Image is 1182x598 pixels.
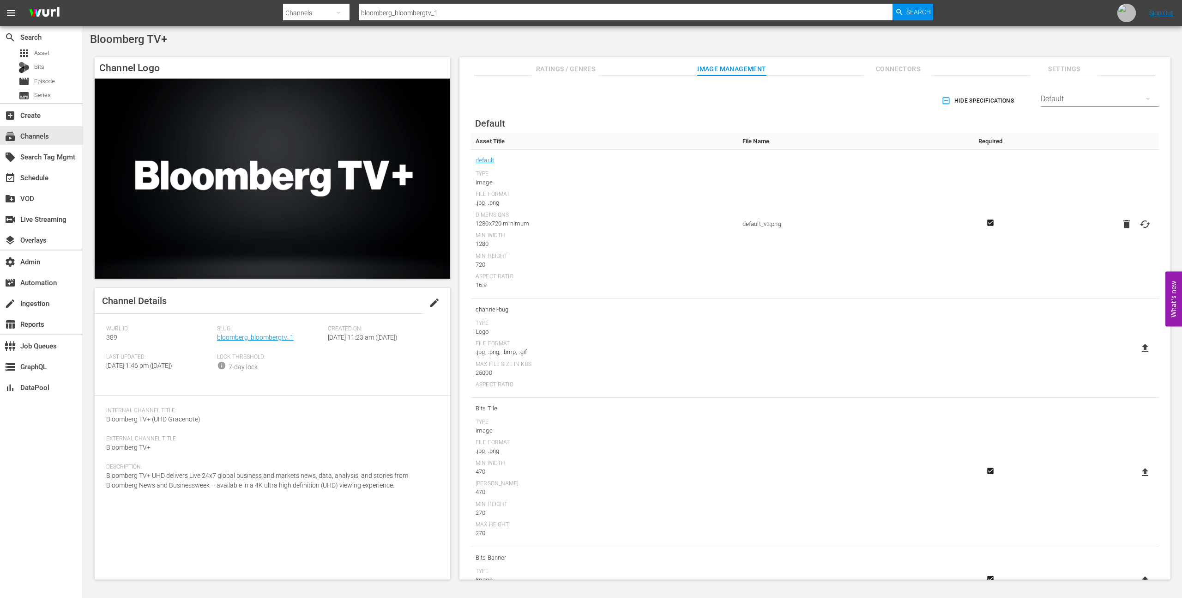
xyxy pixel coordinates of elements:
span: Admin [5,256,16,268]
div: Aspect Ratio [476,273,733,281]
span: [DATE] 11:23 am ([DATE]) [328,334,398,341]
span: Episode [18,76,30,87]
th: File Name [738,133,963,150]
span: edit [429,297,440,308]
div: 1280x720 minimum [476,219,733,228]
div: Image [476,178,733,187]
img: ans4CAIJ8jUAAAAAAAAAAAAAAAAAAAAAAAAgQb4GAAAAAAAAAAAAAAAAAAAAAAAAJMjXAAAAAAAAAAAAAAAAAAAAAAAAgAT5G... [22,2,66,24]
span: Live Streaming [5,214,16,225]
span: Bits [34,62,44,72]
span: Wurl ID: [106,325,212,333]
th: Required [962,133,1019,150]
span: Series [18,90,30,101]
span: info [217,361,226,370]
div: Min Height [476,253,733,260]
div: 1280 [476,239,733,249]
button: Hide Specifications [940,88,1018,114]
span: channel-bug [476,304,733,316]
span: menu [6,7,17,18]
h4: Channel Logo [95,57,450,79]
span: Create [5,110,16,121]
div: 470 [476,488,733,497]
div: Image [476,575,733,585]
span: Created On: [328,325,434,333]
span: [DATE] 1:46 pm ([DATE]) [106,362,172,369]
svg: Required [985,575,996,583]
span: Bloomberg TV+ [90,33,167,46]
span: Search Tag Mgmt [5,152,16,163]
div: 270 [476,529,733,538]
span: Automation [5,277,16,288]
span: Series [34,91,51,100]
a: default [476,154,494,166]
div: Type [476,171,733,178]
div: Default [1041,86,1159,112]
a: bloomberg_bloombergtv_1 [217,334,294,341]
div: Image [476,426,733,435]
span: Asset [34,49,49,58]
div: Max File Size In Kbs [476,361,733,368]
div: Max Height [476,521,733,529]
div: Type [476,568,733,575]
span: GraphQL [5,361,16,372]
div: Type [476,419,733,426]
div: 270 [476,508,733,518]
span: 389 [106,334,117,341]
div: .jpg, .png, .bmp, .gif [476,348,733,357]
span: Channels [5,131,16,142]
span: Search [5,32,16,43]
span: Channel Details [102,295,167,306]
span: Search [906,4,931,20]
span: Settings [1030,63,1099,75]
span: External Channel Title: [106,435,434,443]
div: File Format [476,340,733,348]
div: .jpg, .png [476,198,733,207]
span: DataPool [5,382,16,393]
div: 7-day lock [229,362,258,372]
img: Bloomberg TV+ [95,79,450,279]
button: Open Feedback Widget [1165,272,1182,327]
div: 16:9 [476,281,733,290]
div: Type [476,320,733,327]
div: File Format [476,439,733,446]
div: Min Height [476,501,733,508]
span: Image Management [697,63,766,75]
th: Asset Title [471,133,738,150]
div: Min Width [476,232,733,239]
span: Bloomberg TV+ UHD delivers Live 24x7 global business and markets news, data, analysis, and storie... [106,472,408,489]
span: Bits Tile [476,403,733,415]
span: Hide Specifications [943,96,1014,106]
span: Asset [18,48,30,59]
span: Reports [5,319,16,330]
div: File Format [476,191,733,198]
div: [PERSON_NAME] [476,480,733,488]
span: Description: [106,464,434,471]
div: Dimensions [476,212,733,219]
span: Overlays [5,235,16,246]
div: 470 [476,467,733,476]
div: Aspect Ratio [476,381,733,389]
svg: Required [985,219,996,227]
span: Ratings / Genres [531,63,600,75]
span: Ingestion [5,298,16,309]
span: Schedule [5,172,16,183]
span: Job Queues [5,341,16,352]
span: Bits Banner [476,552,733,564]
span: Last Updated: [106,354,212,361]
span: Connectors [863,63,933,75]
button: edit [423,292,446,314]
div: 25000 [476,368,733,378]
span: Slug: [217,325,323,333]
a: Sign Out [1149,9,1173,17]
span: Lock Threshold: [217,354,323,361]
td: default_v3.png [738,150,963,299]
div: 720 [476,260,733,269]
button: Search [893,4,933,20]
span: Default [475,118,505,129]
span: Bloomberg TV+ [106,444,151,451]
div: Logo [476,327,733,336]
span: Bloomberg TV+ (UHD Gracenote) [106,415,200,423]
div: Min Width [476,460,733,467]
svg: Required [985,467,996,475]
div: Bits [18,62,30,73]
